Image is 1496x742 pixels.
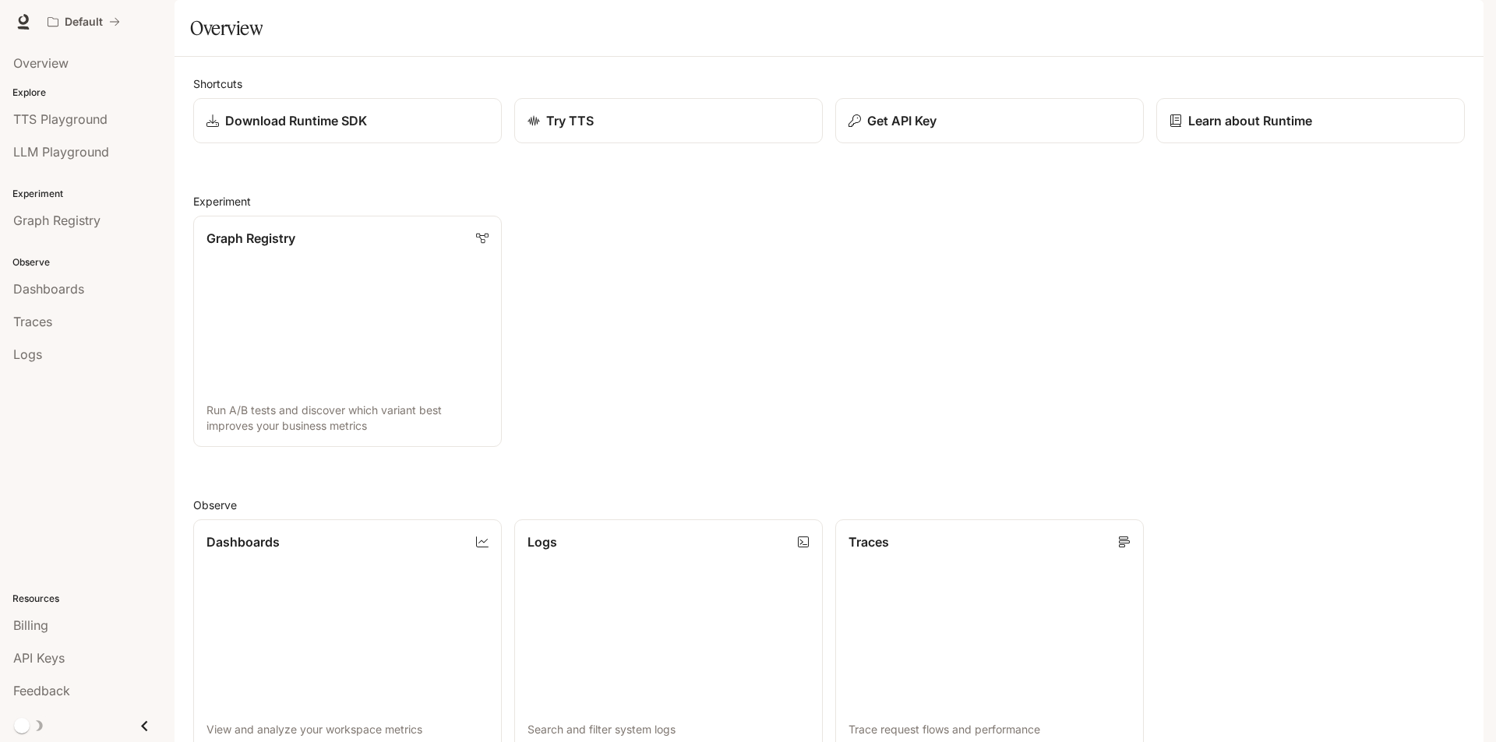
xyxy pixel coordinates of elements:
p: Logs [527,533,557,551]
p: Dashboards [206,533,280,551]
p: Graph Registry [206,229,295,248]
p: Download Runtime SDK [225,111,367,130]
a: Learn about Runtime [1156,98,1465,143]
a: Download Runtime SDK [193,98,502,143]
h1: Overview [190,12,263,44]
p: Learn about Runtime [1188,111,1312,130]
a: Try TTS [514,98,823,143]
button: Get API Key [835,98,1144,143]
a: Graph RegistryRun A/B tests and discover which variant best improves your business metrics [193,216,502,447]
button: All workspaces [41,6,127,37]
p: Get API Key [867,111,937,130]
p: Traces [849,533,889,551]
h2: Observe [193,497,1465,513]
p: Trace request flows and performance [849,722,1131,737]
p: Search and filter system logs [527,722,810,737]
p: Run A/B tests and discover which variant best improves your business metrics [206,403,489,434]
h2: Experiment [193,193,1465,209]
p: Default [65,16,103,29]
p: View and analyze your workspace metrics [206,722,489,737]
h2: Shortcuts [193,76,1465,92]
p: Try TTS [546,111,594,130]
